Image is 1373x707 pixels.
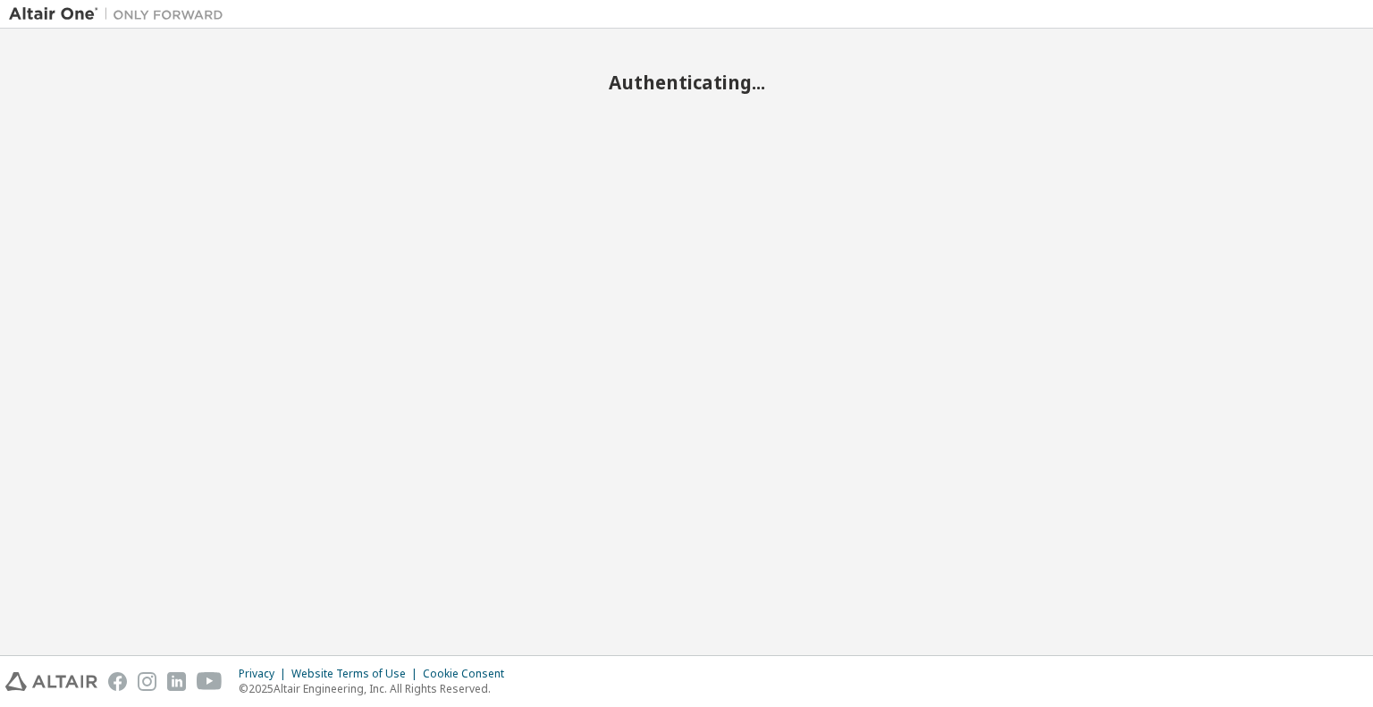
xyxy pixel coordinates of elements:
[138,672,156,691] img: instagram.svg
[197,672,223,691] img: youtube.svg
[239,681,515,696] p: © 2025 Altair Engineering, Inc. All Rights Reserved.
[108,672,127,691] img: facebook.svg
[291,667,423,681] div: Website Terms of Use
[5,672,97,691] img: altair_logo.svg
[423,667,515,681] div: Cookie Consent
[9,5,232,23] img: Altair One
[9,71,1364,94] h2: Authenticating...
[167,672,186,691] img: linkedin.svg
[239,667,291,681] div: Privacy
